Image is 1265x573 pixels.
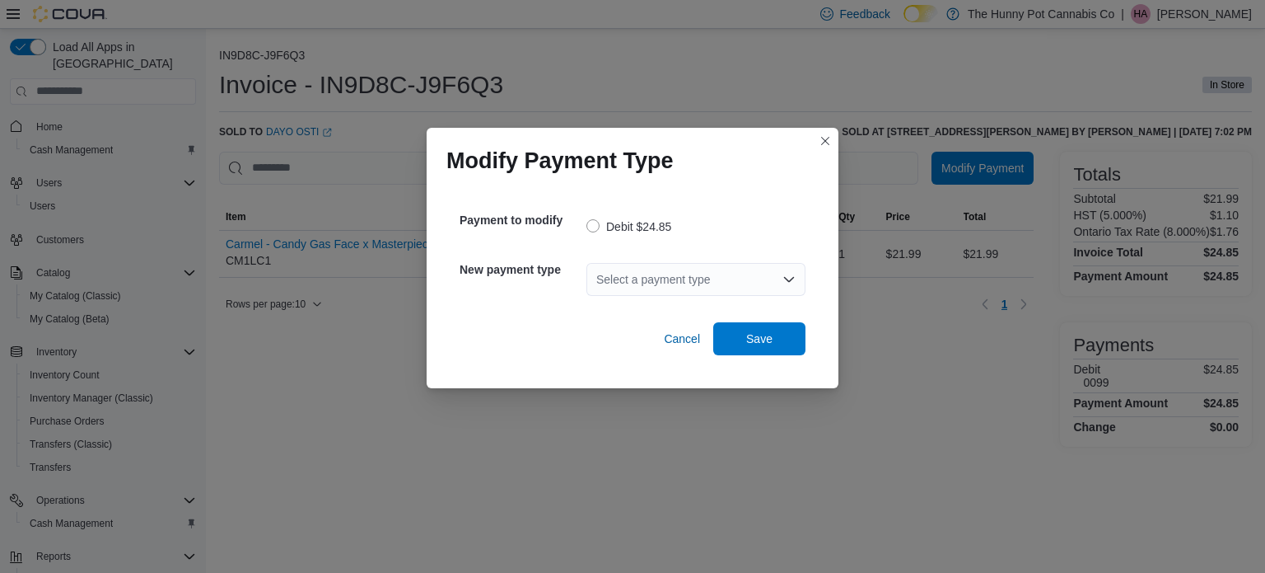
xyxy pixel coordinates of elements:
h1: Modify Payment Type [446,148,674,174]
button: Closes this modal window [815,131,835,151]
span: Save [746,331,773,347]
label: Debit $24.85 [586,217,671,237]
span: Cancel [664,331,700,347]
input: Accessible screen reader label [596,270,598,289]
button: Open list of options [782,273,796,286]
h5: New payment type [460,253,583,286]
button: Save [713,322,805,355]
button: Cancel [657,322,707,355]
h5: Payment to modify [460,204,583,237]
